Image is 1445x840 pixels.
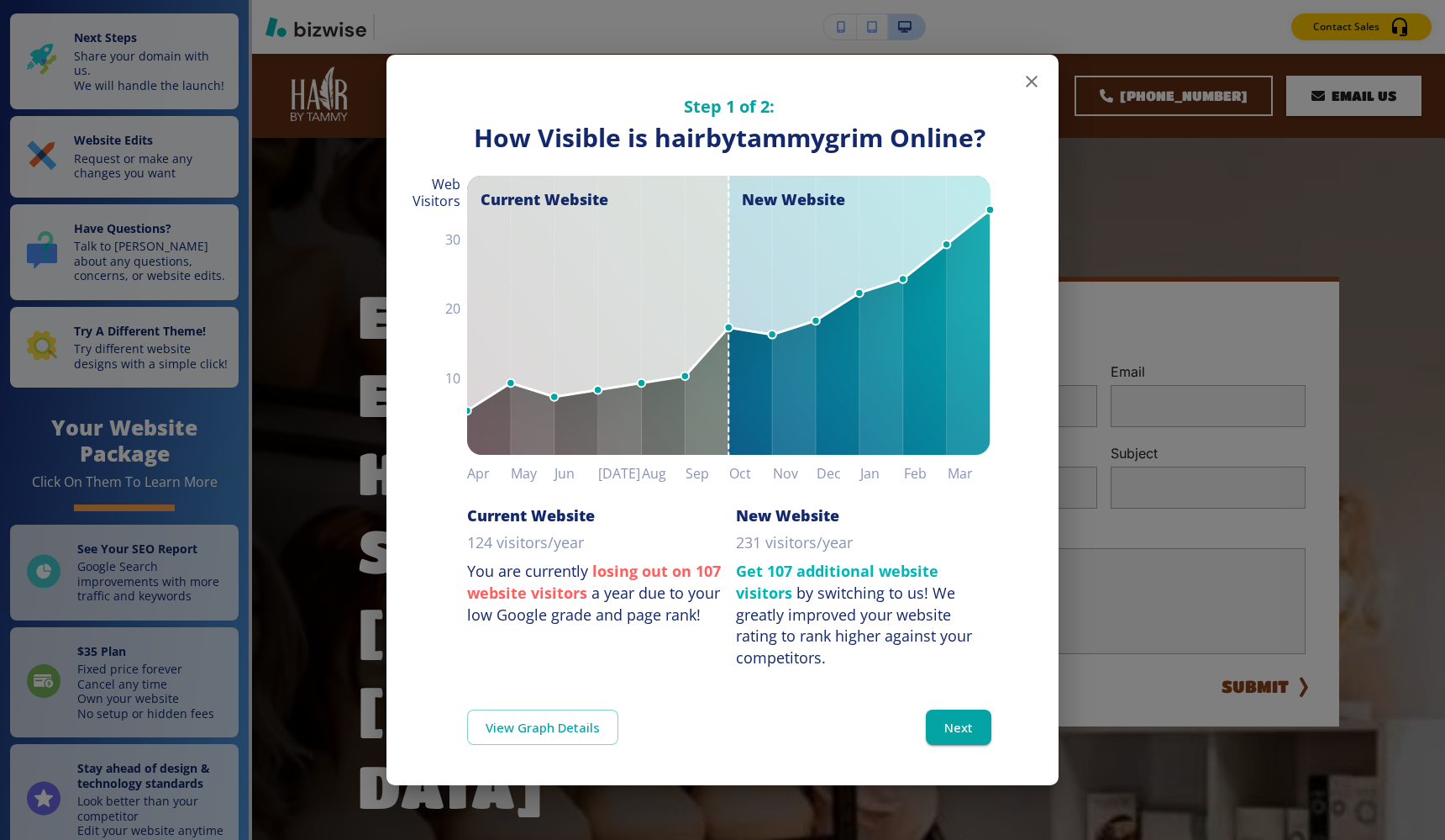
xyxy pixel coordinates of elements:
[926,710,991,745] button: Next
[511,462,554,485] h6: May
[904,462,948,485] h6: Feb
[467,532,584,554] p: 124 visitors/year
[736,532,853,554] p: 231 visitors/year
[736,561,938,603] strong: Get 107 additional website visitors
[948,462,991,485] h6: Mar
[860,462,904,485] h6: Jan
[736,561,991,669] p: by switching to us!
[686,462,729,485] h6: Sep
[773,462,817,485] h6: Nov
[554,462,598,485] h6: Jun
[598,462,642,485] h6: [DATE]
[467,561,721,603] strong: losing out on 107 website visitors
[642,462,686,485] h6: Aug
[736,583,972,668] div: We greatly improved your website rating to rank higher against your competitors.
[467,561,722,626] p: You are currently a year due to your low Google grade and page rank!
[467,505,595,526] h6: Current Website
[817,462,860,485] h6: Dec
[467,710,618,745] a: View Graph Details
[467,462,511,485] h6: Apr
[736,505,839,526] h6: New Website
[729,462,773,485] h6: Oct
